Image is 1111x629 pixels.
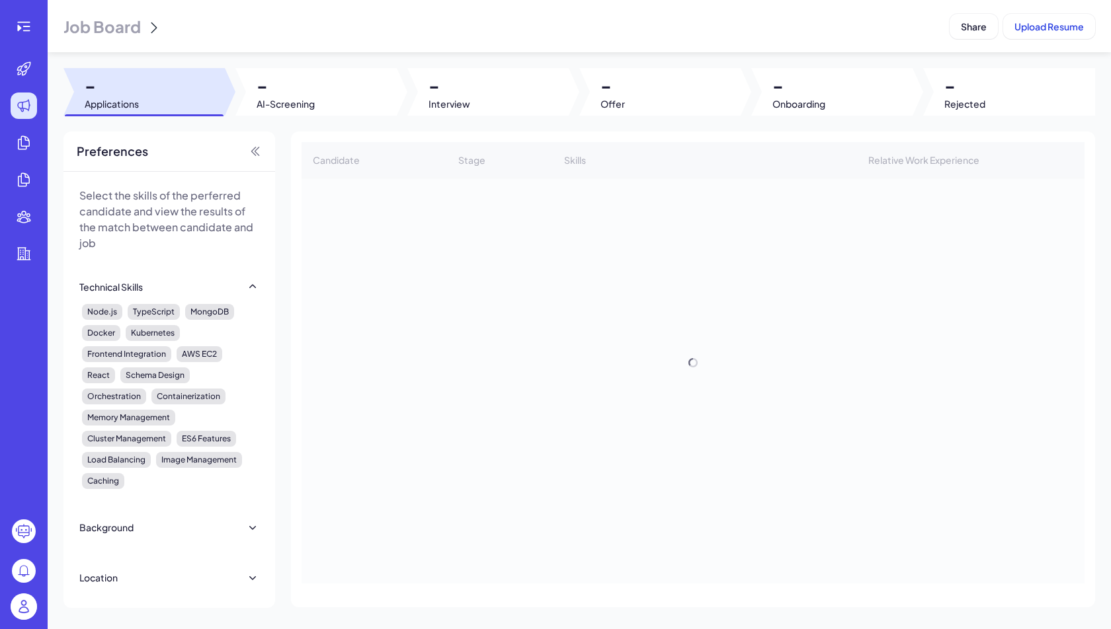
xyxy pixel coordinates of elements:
div: Containerization [151,388,226,404]
span: Applications [85,97,139,110]
div: Kubernetes [126,325,180,341]
span: Preferences [77,142,148,161]
div: TypeScript [128,304,180,320]
div: Load Balancing [82,452,151,468]
button: Upload Resume [1003,14,1095,39]
span: Upload Resume [1014,20,1084,32]
span: Onboarding [772,97,825,110]
div: Cluster Management [82,431,171,447]
div: MongoDB [185,304,234,320]
span: - [257,73,315,97]
span: Rejected [944,97,985,110]
div: Schema Design [120,367,190,383]
span: Share [961,20,987,32]
span: AI-Screening [257,97,315,110]
span: Job Board [63,16,141,37]
span: - [772,73,825,97]
div: Image Management [156,452,242,468]
p: Select the skills of the perferred candidate and view the results of the match between candidate ... [79,188,259,251]
div: Docker [82,325,120,341]
div: AWS EC2 [177,346,222,362]
div: ES6 Features [177,431,236,447]
span: - [85,73,139,97]
span: Interview [429,97,470,110]
button: Share [950,14,998,39]
span: - [600,73,625,97]
span: Offer [600,97,625,110]
div: Frontend Integration [82,346,171,362]
div: Memory Management [82,410,175,425]
div: Caching [82,473,124,489]
div: Node.js [82,304,122,320]
span: - [429,73,470,97]
img: user_logo.png [11,593,37,620]
div: Orchestration [82,388,146,404]
div: Technical Skills [79,280,143,293]
span: - [944,73,985,97]
div: React [82,367,115,383]
div: Location [79,571,118,584]
div: Background [79,521,134,534]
